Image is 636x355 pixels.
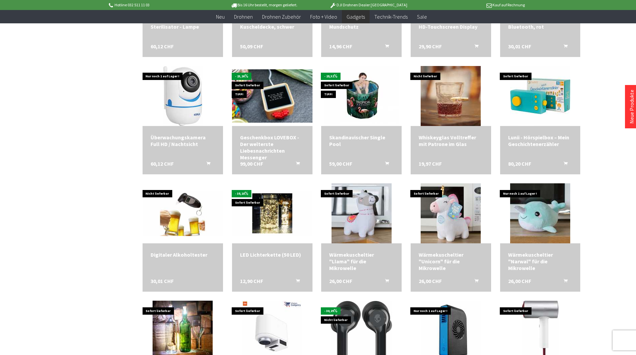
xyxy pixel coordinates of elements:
img: Überwachungskamera Full HD / Nachtsicht [163,66,203,126]
img: Skandinavischer Single Pool [324,66,399,126]
a: Digitaler Alkoholtester 30,01 CHF [151,251,215,258]
a: Gadgets [342,10,370,24]
a: Skandinavischer Single Pool 59,00 CHF In den Warenkorb [329,134,394,147]
a: Lunii - Hörspielbox – Mein Geschichtenerzähler 80,20 CHF In den Warenkorb [508,134,573,147]
span: 14,96 CHF [329,43,352,50]
a: Technik-Trends [370,10,412,24]
a: Whiskeyglas Volltreffer mit Patrone im Glas 19,97 CHF [419,134,483,147]
button: In den Warenkorb [377,160,393,169]
a: Wärmekuscheltier "Narwal" für die Mikrowelle 26,00 CHF In den Warenkorb [508,251,573,271]
img: Whiskeyglas Volltreffer mit Patrone im Glas [421,66,481,126]
img: LED Lichterkette (50 LED) [232,191,312,236]
p: DJI Drohnen Dealer [GEOGRAPHIC_DATA] [316,1,420,9]
div: LED - Gesichtsmaske / Mundschutz [329,17,394,30]
button: In den Warenkorb [556,278,572,286]
a: Neu [211,10,229,24]
button: In den Warenkorb [556,160,572,169]
a: LED Namensschild Bluetooth, rot 30,01 CHF In den Warenkorb [508,17,573,30]
span: Foto + Video [310,13,337,20]
span: Technik-Trends [374,13,408,20]
span: 30,01 CHF [151,278,174,284]
span: Gadgets [347,13,365,20]
div: LED Namensschild Bluetooth, rot [508,17,573,30]
span: 12,90 CHF [240,278,263,284]
div: LED Lichterkette (50 LED) [240,251,304,258]
a: Drohnen [229,10,257,24]
button: In den Warenkorb [198,160,214,169]
div: Skandinavischer Single Pool [329,134,394,147]
span: 59,00 CHF [329,160,352,167]
span: Neu [216,13,225,20]
p: Bis 16 Uhr bestellt, morgen geliefert. [212,1,316,9]
div: Wärmekuscheltier "Narwal" für die Mikrowelle [508,251,573,271]
button: In den Warenkorb [466,43,482,52]
div: Geschenkbox LOVEBOX - Der welterste Liebesnachrichten Messenger [240,134,304,161]
span: 26,00 CHF [329,278,352,284]
img: Wärmekuscheltier "Llama" für die Mikrowelle [332,183,392,243]
p: Kauf auf Rechnung [421,1,525,9]
a: Wärmekuscheltier "Unicorn" für die Mikrowelle 26,00 CHF In den Warenkorb [419,251,483,271]
a: Neue Produkte [628,90,635,124]
span: 19,97 CHF [419,160,442,167]
div: Wärmekuscheltier "Unicorn" für die Mikrowelle [419,251,483,271]
a: Snug-Rug YETI Kuscheldecke, schwer 50,09 CHF [240,17,304,30]
button: In den Warenkorb [288,160,304,169]
img: Wärmekuscheltier "Unicorn" für die Mikrowelle [421,183,481,243]
a: Massagepistole mit LCD-HD-Touchscreen Display 29,90 CHF In den Warenkorb [419,17,483,30]
button: In den Warenkorb [556,43,572,52]
span: 30,01 CHF [508,43,531,50]
button: In den Warenkorb [288,278,304,286]
div: OMNIA UVC Air Ozon Sterilisator - Lampe [151,17,215,30]
div: Digitaler Alkoholtester [151,251,215,258]
button: In den Warenkorb [377,43,393,52]
p: Hotline 032 511 11 03 [108,1,212,9]
img: Geschenkbox LOVEBOX - Der welterste Liebesnachrichten Messenger [232,69,312,123]
a: LED Lichterkette (50 LED) 12,90 CHF In den Warenkorb [240,251,304,258]
div: Massagepistole mit LCD-HD-Touchscreen Display [419,17,483,30]
span: 99,00 CHF [240,160,263,167]
img: Lunii - Hörspielbox – Mein Geschichtenerzähler [510,66,570,126]
span: 50,09 CHF [240,43,263,50]
div: Snug-Rug YETI Kuscheldecke, schwer [240,17,304,30]
span: 60,12 CHF [151,160,174,167]
a: LED - Gesichtsmaske / Mundschutz 14,96 CHF In den Warenkorb [329,17,394,30]
a: OMNIA UVC Air Ozon Sterilisator - Lampe 60,12 CHF [151,17,215,30]
button: In den Warenkorb [466,278,482,286]
img: Alkoholtester [143,191,223,236]
img: Wärmekuscheltier "Narwal" für die Mikrowelle [510,183,570,243]
a: Geschenkbox LOVEBOX - Der welterste Liebesnachrichten Messenger 99,00 CHF In den Warenkorb [240,134,304,161]
span: Drohnen Zubehör [262,13,301,20]
a: Drohnen Zubehör [257,10,305,24]
button: In den Warenkorb [377,278,393,286]
div: Überwachungskamera Full HD / Nachtsicht [151,134,215,147]
span: Sale [417,13,427,20]
div: Whiskeyglas Volltreffer mit Patrone im Glas [419,134,483,147]
a: Überwachungskamera Full HD / Nachtsicht 60,12 CHF In den Warenkorb [151,134,215,147]
span: Drohnen [234,13,253,20]
span: 29,90 CHF [419,43,442,50]
div: Lunii - Hörspielbox – Mein Geschichtenerzähler [508,134,573,147]
span: 80,20 CHF [508,160,531,167]
span: 26,00 CHF [419,278,442,284]
a: Foto + Video [305,10,342,24]
div: Wärmekuscheltier "Llama" für die Mikrowelle [329,251,394,271]
a: Sale [412,10,432,24]
span: 60,12 CHF [151,43,174,50]
span: 26,00 CHF [508,278,531,284]
a: Wärmekuscheltier "Llama" für die Mikrowelle 26,00 CHF In den Warenkorb [329,251,394,271]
